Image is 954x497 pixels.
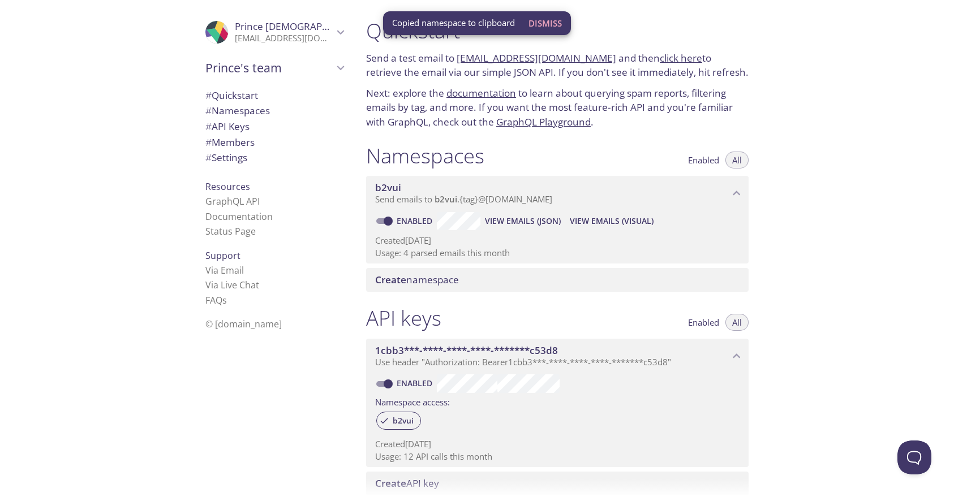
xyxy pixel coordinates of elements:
div: Prince Jain [196,14,353,51]
a: click here [660,51,702,64]
span: Members [205,136,255,149]
span: View Emails (JSON) [485,214,561,228]
div: Create API Key [366,472,749,495]
div: Create namespace [366,268,749,292]
a: Via Live Chat [205,279,259,291]
p: Next: explore the to learn about querying spam reports, filtering emails by tag, and more. If you... [366,86,749,129]
span: # [205,89,212,102]
p: Usage: 12 API calls this month [375,451,740,463]
h1: Namespaces [366,143,484,168]
div: Quickstart [196,88,353,103]
p: Created [DATE] [375,235,740,247]
a: Documentation [205,210,273,223]
button: View Emails (JSON) [480,212,565,230]
span: b2vui [375,181,401,194]
span: Dismiss [528,16,562,31]
div: Prince's team [196,53,353,83]
p: Created [DATE] [375,438,740,450]
span: API Keys [205,120,250,133]
div: Team Settings [196,150,353,166]
label: Namespace access: [375,393,450,409]
div: b2vui namespace [366,176,749,211]
span: b2vui [435,193,457,205]
iframe: Help Scout Beacon - Open [897,440,931,474]
span: Quickstart [205,89,258,102]
span: © [DOMAIN_NAME] [205,318,282,330]
a: GraphQL Playground [496,115,591,128]
a: GraphQL API [205,195,260,208]
span: Create [375,273,406,286]
a: Enabled [395,378,437,388]
button: All [725,314,749,331]
span: namespace [375,273,459,286]
span: Resources [205,180,250,193]
span: # [205,104,212,117]
span: # [205,120,212,133]
p: Usage: 4 parsed emails this month [375,247,740,259]
a: Enabled [395,215,437,226]
p: Send a test email to and then to retrieve the email via our simple JSON API. If you don't see it ... [366,51,749,80]
span: Send emails to . {tag} @[DOMAIN_NAME] [375,193,552,205]
button: Enabled [681,152,726,168]
h1: Quickstart [366,18,749,44]
a: documentation [446,87,516,100]
span: # [205,136,212,149]
p: [EMAIL_ADDRESS][DOMAIN_NAME] [235,33,333,44]
span: Copied namespace to clipboard [392,17,515,29]
div: API Keys [196,119,353,135]
span: Settings [205,151,247,164]
div: b2vui [376,412,421,430]
button: View Emails (Visual) [565,212,658,230]
a: [EMAIL_ADDRESS][DOMAIN_NAME] [457,51,616,64]
button: Dismiss [524,12,566,34]
span: Prince [DEMOGRAPHIC_DATA] [235,20,371,33]
a: FAQ [205,294,227,306]
a: Status Page [205,225,256,237]
span: Support [205,249,240,262]
button: Enabled [681,314,726,331]
span: s [222,294,227,306]
div: Members [196,135,353,150]
span: # [205,151,212,164]
h1: API keys [366,305,441,331]
span: b2vui [386,416,420,426]
div: Namespaces [196,103,353,119]
span: Prince's team [205,60,333,76]
button: All [725,152,749,168]
a: Via Email [205,264,244,276]
span: Namespaces [205,104,270,117]
span: View Emails (Visual) [570,214,654,228]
